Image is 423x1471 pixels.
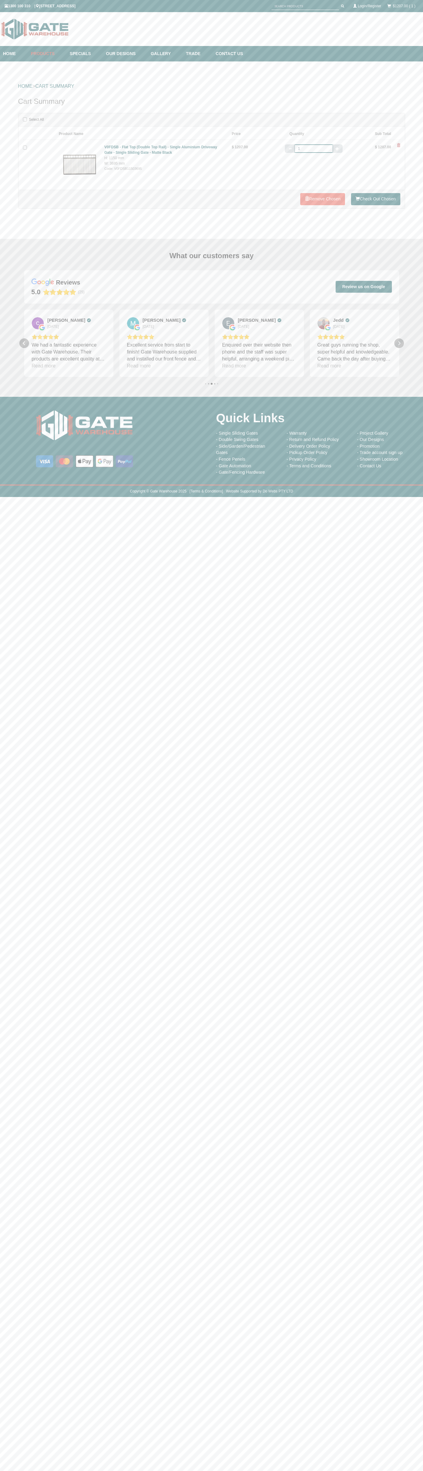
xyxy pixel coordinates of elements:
[238,318,282,323] a: Review by Eli K
[226,489,293,493] a: Website Supported by Do Webs PTY LTD
[24,251,399,261] div: What our customers say
[187,489,223,493] span: [ ]
[357,450,402,455] a: - Trade account sign up
[287,463,331,468] a: - Terms and Conditions
[47,318,91,323] a: Review by chen buqi
[222,362,246,369] div: Read more
[358,4,381,8] a: Login/Register
[59,132,83,136] b: Product Name
[351,193,400,205] a: Check Out Chosen
[183,46,213,61] a: Trade
[287,457,316,462] a: - Privacy Policy
[3,46,28,61] a: Home
[375,132,391,136] b: Sub Total
[317,341,392,362] div: Great guys running the shop, super helpful and knowledgeable. Came back the day after buying the ...
[375,145,391,149] b: $ 1207.00
[35,406,134,445] img: Gate Warehouse
[232,132,241,136] b: Price
[59,144,100,186] img: v0fdsb-flat-top-double-top-rail-single-aluminium-driveway-gate-single-sliding-gate-black-matt-202...
[143,318,181,323] span: [PERSON_NAME]
[222,341,296,362] div: Enquired over their website then phone and the staff was super helpful, arranging a weekend pick ...
[287,431,307,436] a: - Warranty
[32,334,106,340] div: Rating: 5.0 out of 5
[148,46,183,61] a: Gallery
[104,161,218,166] div: W: 3695 mm
[317,362,341,369] div: Read more
[232,145,248,149] b: $ 1207.00
[333,318,350,323] a: Review by Jedd
[238,324,249,329] div: [DATE]
[18,96,405,113] div: Cart Summary
[393,4,415,8] a: $1207.00 ( 1 )
[357,463,381,468] a: - Contact Us
[216,463,251,468] a: - Gate Automation
[216,470,265,475] a: - Gate/Fencing Hardware
[56,278,80,286] div: reviews
[216,431,258,436] a: - Single Sliding Gates
[127,341,201,362] div: Excellent service from start to finish! Gate Warehouse supplied and installed our front fence and...
[300,193,345,205] a: Remove Chosen
[32,362,56,369] div: Read more
[35,84,74,89] a: Cart Summary
[357,444,379,449] a: - Promotion
[277,318,281,322] div: Verified Customer
[104,145,217,155] a: V0FDSB - Flat Top (Double Top Rail) - Single Aluminium Driveway Gate - Single Sliding Gate - Matt...
[127,334,201,340] div: Rating: 5.0 out of 5
[394,338,404,348] div: Next
[32,341,106,362] div: We had a fantastic experience with Gate Warehouse. Their products are excellent quality at very r...
[18,77,405,96] div: >
[287,444,330,449] a: - Delivery Order Policy
[78,290,84,294] span: (25)
[272,2,339,10] input: SEARCH PRODUCTS
[317,317,330,329] a: View on Google
[190,489,222,493] a: Terms & Conditions
[32,317,44,329] a: View on Google
[222,334,296,340] div: Rating: 5.0 out of 5
[31,288,76,296] div: Rating: 5.0 out of 5
[182,318,186,322] div: Verified Customer
[216,457,246,462] a: - Fence Penels
[19,338,29,348] div: Previous
[216,437,259,442] a: - Double Swing Gates
[317,334,392,340] div: Rating: 5.0 out of 5
[47,324,59,329] div: [DATE]
[47,318,86,323] span: [PERSON_NAME]
[333,324,345,329] div: [DATE]
[333,318,344,323] span: Jedd
[317,317,330,329] img: Jedd
[23,117,27,121] input: Select All
[222,317,234,329] a: View on Google
[289,132,304,136] b: Quantity
[216,406,419,430] div: Quick Links
[104,155,218,161] div: H: 1150 mm
[5,4,76,8] span: 1300 100 310 | [STREET_ADDRESS]
[345,318,350,322] div: Verified Customer
[143,324,154,329] div: [DATE]
[287,437,339,442] a: - Return and Refund Policy
[238,318,276,323] span: [PERSON_NAME]
[342,284,385,289] span: Review us on Google
[127,317,139,329] img: Meng Feng
[357,457,398,462] a: - Showroom Location
[127,317,139,329] a: View on Google
[35,454,134,469] img: payment options
[213,46,243,61] a: Contact Us
[103,46,148,61] a: Our Designs
[216,444,265,455] a: - Side/Garden/Pedestrian Gates
[67,46,103,61] a: Specials
[357,437,384,442] a: - Our Designs
[222,317,234,329] img: Eli K
[32,317,44,329] img: chen buqi
[357,431,388,436] a: - Project Gallery
[104,166,218,171] div: Code: V0FDSB11503695
[24,310,399,377] div: Carousel
[143,318,187,323] a: Review by Meng Feng
[287,450,327,455] a: - Pickup Order Policy
[28,46,67,61] a: Products
[87,318,91,322] div: Verified Customer
[23,116,44,123] label: Select All
[18,84,33,89] a: HOME
[31,288,41,296] div: 5.0
[127,362,151,369] div: Read more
